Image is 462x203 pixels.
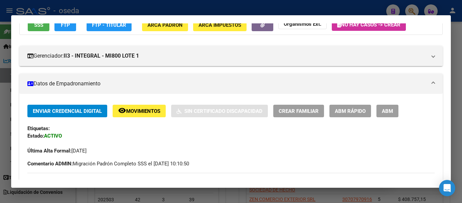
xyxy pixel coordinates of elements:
mat-expansion-panel-header: Gerenciador:II3 - INTEGRAL - MI800 LOTE 1 [19,46,443,66]
button: Movimientos [113,105,166,117]
span: Enviar Credencial Digital [33,108,102,114]
h3: DATOS DEL AFILIADO [27,179,435,187]
button: FTP [54,19,76,31]
span: ARCA Impuestos [199,22,241,28]
button: ABM [376,105,398,117]
strong: ACTIVO [44,133,62,139]
mat-panel-title: Datos de Empadronamiento [27,80,426,88]
span: FTP [61,22,70,28]
span: Sin Certificado Discapacidad [184,108,262,114]
span: SSS [34,22,43,28]
div: Open Intercom Messenger [439,180,455,196]
strong: II3 - INTEGRAL - MI800 LOTE 1 [64,52,139,60]
span: ARCA Padrón [147,22,183,28]
mat-panel-title: Gerenciador: [27,52,426,60]
button: ARCA Impuestos [193,19,247,31]
span: ABM Rápido [335,108,366,114]
span: No hay casos -> Crear [337,22,400,28]
button: Enviar Credencial Digital [27,105,107,117]
button: Crear Familiar [273,105,324,117]
button: Organismos Ext. [278,19,327,29]
button: ARCA Padrón [142,19,188,31]
mat-icon: remove_red_eye [118,106,126,115]
mat-expansion-panel-header: Datos de Empadronamiento [19,74,443,94]
span: Movimientos [126,108,160,114]
span: ABM [382,108,393,114]
strong: Comentario ADMIN: [27,161,73,167]
span: [DATE] [27,148,87,154]
button: No hay casos -> Crear [332,19,406,31]
strong: Etiquetas: [27,125,50,131]
strong: Estado: [27,133,44,139]
button: Sin Certificado Discapacidad [171,105,268,117]
button: ABM Rápido [329,105,371,117]
strong: Última Alta Formal: [27,148,71,154]
button: SSS [28,19,49,31]
span: Crear Familiar [279,108,319,114]
strong: Organismos Ext. [284,21,321,27]
span: FTP - Titular [92,22,126,28]
button: FTP - Titular [87,19,132,31]
span: Migración Padrón Completo SSS el [DATE] 10:10:50 [27,160,189,167]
